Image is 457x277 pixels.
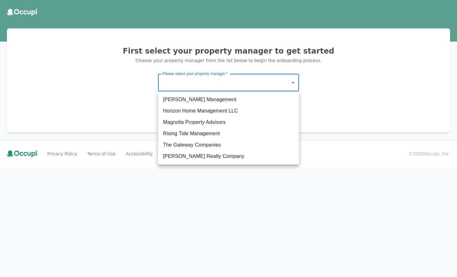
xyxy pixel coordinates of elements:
[158,151,299,162] li: [PERSON_NAME] Realty Company
[158,94,299,105] li: [PERSON_NAME] Management
[158,117,299,128] li: Magnolia Property Advisors
[158,139,299,151] li: The Gateway Companies
[158,128,299,139] li: Rising Tide Management
[158,105,299,117] li: Horizon Home Management LLC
